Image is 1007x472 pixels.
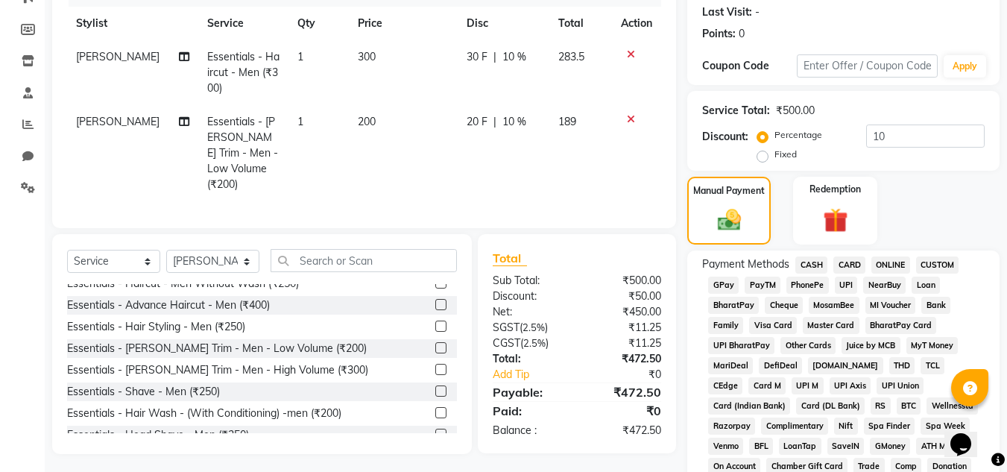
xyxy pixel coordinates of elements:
span: Razorpay [708,418,755,435]
span: 30 F [467,49,487,65]
span: 189 [558,115,576,128]
th: Disc [458,7,549,40]
span: | [493,49,496,65]
span: Complimentary [761,418,828,435]
span: 2.5% [523,321,545,333]
input: Enter Offer / Coupon Code [797,54,938,78]
div: Paid: [482,402,577,420]
span: UPI BharatPay [708,337,774,354]
span: 2.5% [523,337,546,349]
span: CGST [493,336,520,350]
th: Stylist [67,7,198,40]
input: Search or Scan [271,249,457,272]
div: Essentials - Head Shave - Men (₹350) [67,427,249,443]
span: GPay [708,277,739,294]
div: - [755,4,760,20]
span: Spa Finder [864,418,915,435]
th: Price [349,7,458,40]
span: SGST [493,321,520,334]
div: Essentials - [PERSON_NAME] Trim - Men - High Volume (₹300) [67,362,368,378]
span: [DOMAIN_NAME] [808,357,883,374]
span: Loan [912,277,940,294]
div: ₹472.50 [577,383,672,401]
th: Action [612,7,661,40]
a: Add Tip [482,367,593,383]
span: SaveIN [827,438,865,455]
span: BharatPay Card [865,317,937,334]
label: Redemption [809,183,861,196]
span: TCL [921,357,944,374]
th: Total [549,7,613,40]
div: Coupon Code [702,58,796,74]
div: Essentials - [PERSON_NAME] Trim - Men - Low Volume (₹200) [67,341,367,356]
div: Payable: [482,383,577,401]
img: _cash.svg [710,207,748,233]
span: 10 % [502,49,526,65]
div: ₹450.00 [577,304,672,320]
span: GMoney [870,438,910,455]
span: Spa Week [921,418,970,435]
div: Net: [482,304,577,320]
span: 200 [358,115,376,128]
span: UPI [835,277,858,294]
div: ₹11.25 [577,336,672,351]
span: MyT Money [906,337,959,354]
span: PhonePe [786,277,829,294]
span: NearBuy [863,277,906,294]
span: UPI Axis [830,377,871,394]
span: MariDeal [708,357,753,374]
span: [PERSON_NAME] [76,115,160,128]
span: Essentials - Haircut - Men (₹300) [207,50,280,95]
th: Qty [288,7,349,40]
span: Nift [834,418,858,435]
span: Card (DL Bank) [796,397,865,415]
div: Service Total: [702,103,770,119]
button: Apply [944,55,986,78]
span: Visa Card [749,317,797,334]
div: Points: [702,26,736,42]
iframe: chat widget [944,412,992,457]
span: CUSTOM [916,257,959,274]
div: ₹500.00 [776,103,815,119]
span: BharatPay [708,297,759,314]
span: CEdge [708,377,742,394]
span: 283.5 [558,50,584,63]
span: 300 [358,50,376,63]
div: 0 [739,26,745,42]
span: Master Card [803,317,859,334]
div: ( ) [482,320,577,336]
span: UPI M [792,377,824,394]
div: ( ) [482,336,577,351]
span: MI Voucher [865,297,916,314]
span: | [493,114,496,130]
span: Total [493,251,527,266]
img: _gift.svg [815,205,856,236]
div: ₹472.50 [577,423,672,438]
div: ₹472.50 [577,351,672,367]
span: Family [708,317,743,334]
span: THD [889,357,915,374]
span: Bank [921,297,950,314]
span: 20 F [467,114,487,130]
div: Essentials - Hair Wash - (With Conditioning) -men (₹200) [67,406,341,421]
label: Percentage [774,128,822,142]
div: Balance : [482,423,577,438]
div: ₹50.00 [577,289,672,304]
span: Juice by MCB [842,337,900,354]
span: 10 % [502,114,526,130]
div: ₹0 [593,367,673,383]
span: RS [871,397,891,415]
span: PayTM [745,277,780,294]
th: Service [198,7,288,40]
div: Essentials - Haircut - Men Without Wash (₹250) [67,276,299,292]
div: ₹500.00 [577,273,672,289]
div: ₹11.25 [577,320,672,336]
span: UPI Union [877,377,924,394]
span: Other Cards [780,337,836,354]
span: DefiDeal [759,357,802,374]
div: Discount: [702,129,748,145]
span: MosamBee [809,297,859,314]
span: 1 [297,115,303,128]
div: Sub Total: [482,273,577,289]
span: BFL [749,438,773,455]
